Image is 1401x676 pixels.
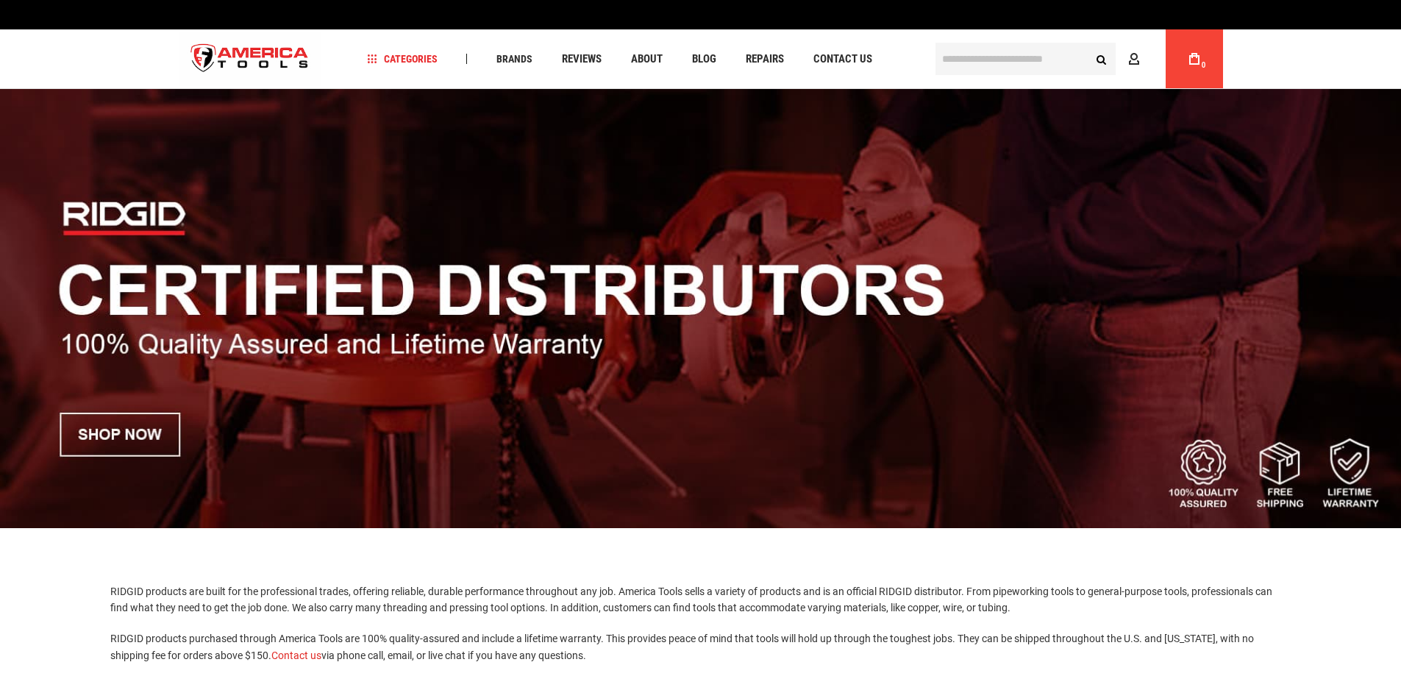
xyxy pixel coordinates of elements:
span: Repairs [746,54,784,65]
span: 0 [1202,61,1206,69]
a: Contact us [271,650,321,661]
span: Contact Us [813,54,872,65]
span: Brands [496,54,532,64]
a: Contact Us [807,49,879,69]
a: 0 [1180,29,1208,88]
a: About [624,49,669,69]
span: Categories [367,54,438,64]
a: Reviews [555,49,608,69]
p: RIDGID products purchased through America Tools are 100% quality-assured and include a lifetime w... [110,630,1291,663]
span: About [631,54,663,65]
a: store logo [179,32,321,87]
span: Blog [692,54,716,65]
a: Repairs [739,49,791,69]
a: Blog [685,49,723,69]
p: RIDGID products are built for the professional trades, offering reliable, durable performance thr... [110,583,1291,616]
span: Reviews [562,54,602,65]
button: Search [1088,45,1116,73]
img: America Tools [179,32,321,87]
a: Categories [360,49,444,69]
a: Brands [490,49,539,69]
